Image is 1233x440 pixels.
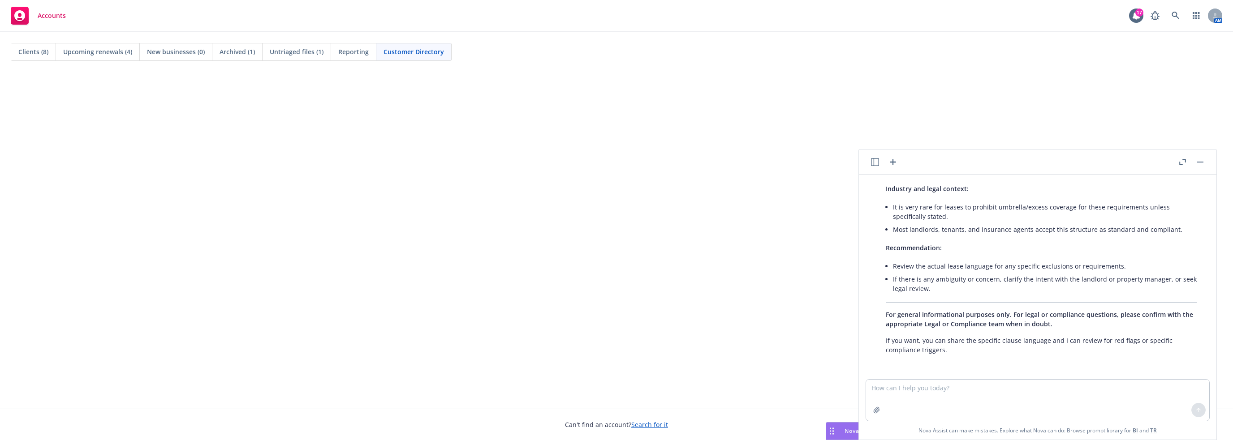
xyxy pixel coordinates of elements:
button: Nova Assist [826,422,888,440]
span: Upcoming renewals (4) [63,47,132,56]
span: Untriaged files (1) [270,47,323,56]
a: Search [1167,7,1185,25]
a: TR [1150,427,1157,434]
li: Most landlords, tenants, and insurance agents accept this structure as standard and compliant. [893,223,1197,236]
div: 17 [1135,9,1143,17]
span: Industry and legal context: [886,184,969,193]
span: Customer Directory [384,47,444,56]
a: BI [1133,427,1138,434]
span: Clients (8) [18,47,48,56]
li: It is very rare for leases to prohibit umbrella/excess coverage for these requirements unless spe... [893,201,1197,223]
a: Report a Bug [1146,7,1164,25]
li: Review the actual lease language for any specific exclusions or requirements. [893,260,1197,273]
li: If there is any ambiguity or concern, clarify the intent with the landlord or property manager, o... [893,273,1197,295]
span: Accounts [38,12,66,19]
iframe: Hex Dashboard 1 [9,81,1224,400]
span: For general informational purposes only. For legal or compliance questions, please confirm with t... [886,310,1193,328]
span: Can't find an account? [565,420,668,429]
a: Accounts [7,3,69,28]
p: If you want, you can share the specific clause language and I can review for red flags or specifi... [886,336,1197,355]
span: New businesses (0) [147,47,205,56]
span: Recommendation: [886,243,942,252]
span: Reporting [338,47,369,56]
span: Nova Assist can make mistakes. Explore what Nova can do: Browse prompt library for and [918,421,1157,440]
div: Drag to move [826,423,837,440]
a: Switch app [1187,7,1205,25]
span: Nova Assist [845,427,880,435]
a: Search for it [631,420,668,429]
span: Archived (1) [220,47,255,56]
